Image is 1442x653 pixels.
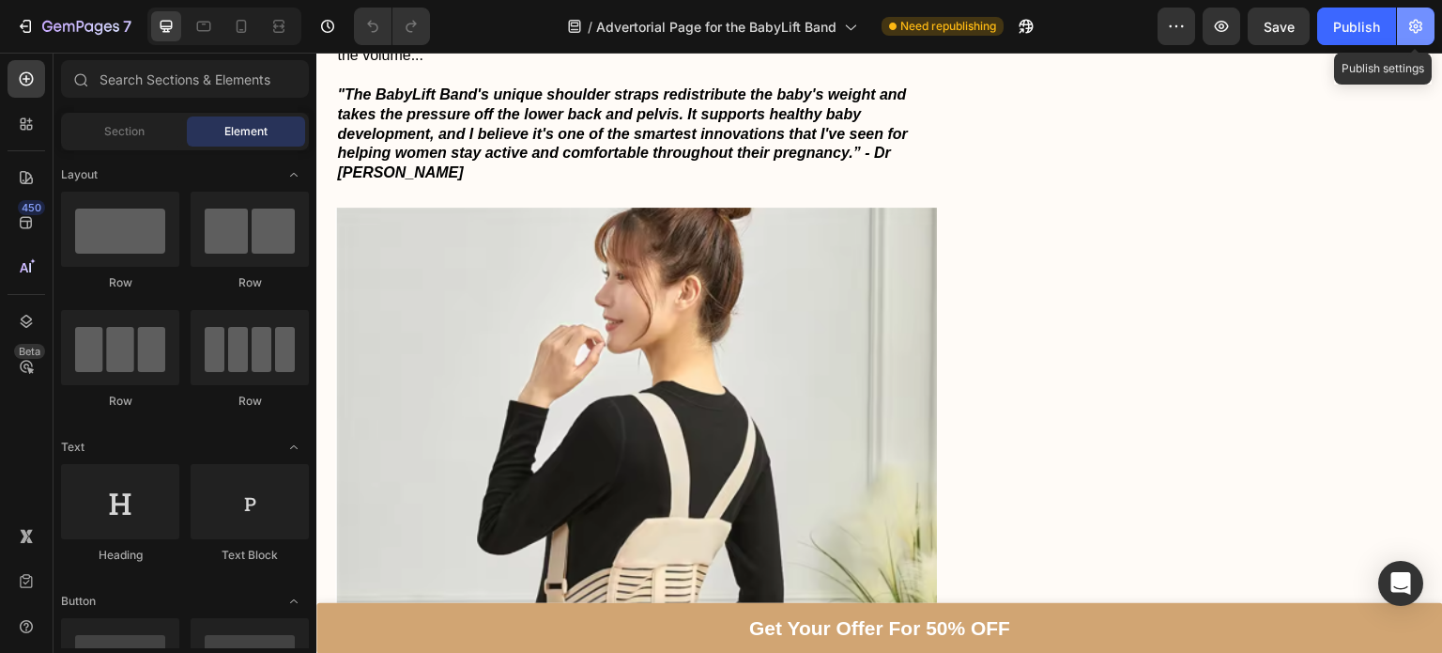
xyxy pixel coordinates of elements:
[900,18,996,35] span: Need republishing
[61,60,309,98] input: Search Sections & Elements
[191,393,309,410] div: Row
[279,160,309,190] span: Toggle open
[279,586,309,616] span: Toggle open
[61,274,179,291] div: Row
[1264,19,1295,35] span: Save
[316,53,1442,653] iframe: Design area
[433,558,694,594] p: Get Your Offer For 50% OFF
[588,17,592,37] span: /
[61,166,98,183] span: Layout
[596,17,836,37] span: Advertorial Page for the BabyLift Band
[61,593,96,610] span: Button
[279,432,309,462] span: Toggle open
[354,8,430,45] div: Undo/Redo
[1333,17,1380,37] div: Publish
[61,439,84,456] span: Text
[14,344,45,359] div: Beta
[191,547,309,564] div: Text Block
[18,200,45,215] div: 450
[8,8,140,45] button: 7
[191,274,309,291] div: Row
[61,393,179,410] div: Row
[224,123,268,140] span: Element
[1317,8,1396,45] button: Publish
[104,123,145,140] span: Section
[123,15,131,38] p: 7
[21,34,591,128] strong: "The BabyLift Band's unique shoulder straps redistribute the baby's weight and takes the pressure...
[61,547,179,564] div: Heading
[1378,561,1423,606] div: Open Intercom Messenger
[1248,8,1310,45] button: Save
